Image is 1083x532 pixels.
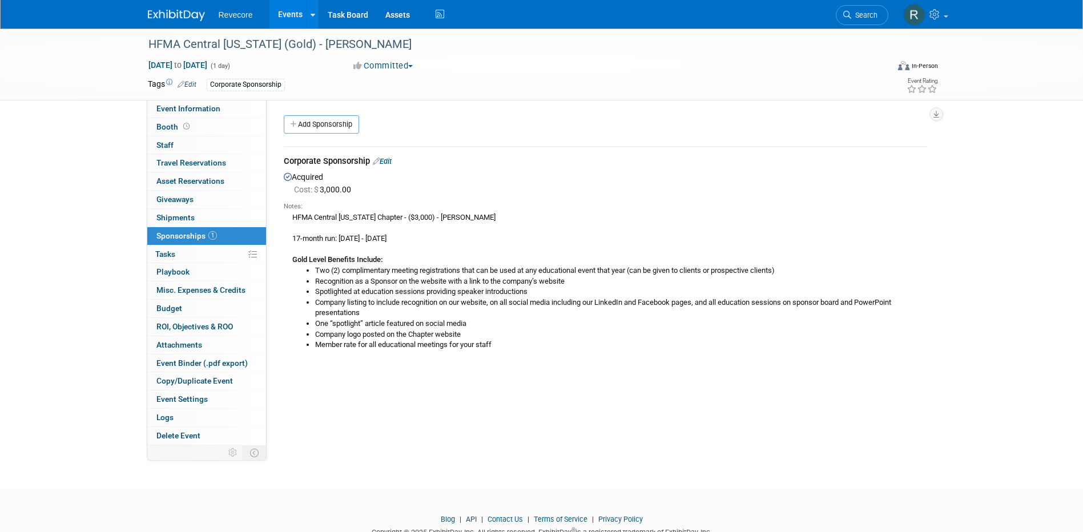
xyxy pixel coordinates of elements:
a: Event Information [147,100,266,118]
a: Terms of Service [534,515,587,523]
a: Staff [147,136,266,154]
b: Gold Level Benefits Include: [292,255,383,264]
a: Giveaways [147,191,266,208]
a: Event Binder (.pdf export) [147,354,266,372]
span: Tasks [155,249,175,259]
span: to [172,61,183,70]
span: Travel Reservations [156,158,226,167]
span: Shipments [156,213,195,222]
a: Shipments [147,209,266,227]
li: Spotlighted at education sessions providing speaker introductions [315,287,927,297]
span: Staff [156,140,174,150]
a: Booth [147,118,266,136]
span: Giveaways [156,195,194,204]
img: Rachael Sires [903,4,925,26]
td: Personalize Event Tab Strip [223,445,243,460]
li: Company logo posted on the Chapter website [315,329,927,340]
a: Sponsorships1 [147,227,266,245]
span: Booth not reserved yet [181,122,192,131]
span: ROI, Objectives & ROO [156,322,233,331]
span: Playbook [156,267,190,276]
a: Edit [178,80,196,88]
a: Tasks [147,245,266,263]
div: Notes: [284,202,927,211]
span: Budget [156,304,182,313]
a: ROI, Objectives & ROO [147,318,266,336]
span: | [457,515,464,523]
a: Delete Event [147,427,266,445]
li: Member rate for all educational meetings for your staff [315,340,927,350]
a: Blog [441,515,455,523]
div: HFMA Central [US_STATE] (Gold) - [PERSON_NAME] [144,34,871,55]
a: Logs [147,409,266,426]
a: Search [836,5,888,25]
li: Recognition as a Sponsor on the website with a link to the company’s website [315,276,927,287]
td: Toggle Event Tabs [243,445,266,460]
span: Revecore [219,10,253,19]
span: Delete Event [156,431,200,440]
span: Asset Reservations [156,176,224,186]
span: 3,000.00 [294,185,356,194]
span: [DATE] [DATE] [148,60,208,70]
span: Cost: $ [294,185,320,194]
a: Misc. Expenses & Credits [147,281,266,299]
a: Budget [147,300,266,317]
div: In-Person [911,62,938,70]
div: Event Format [821,59,939,76]
a: Asset Reservations [147,172,266,190]
span: Event Settings [156,394,208,404]
div: Event Rating [907,78,937,84]
a: Edit [373,157,392,166]
a: Attachments [147,336,266,354]
span: Search [851,11,877,19]
span: Booth [156,122,192,131]
div: Corporate Sponsorship [207,79,285,91]
img: ExhibitDay [148,10,205,21]
span: (1 day) [210,62,230,70]
a: Add Sponsorship [284,115,359,134]
span: Event Binder (.pdf export) [156,358,248,368]
span: | [478,515,486,523]
span: | [525,515,532,523]
a: Playbook [147,263,266,281]
li: One “spotlight” article featured on social media [315,319,927,329]
span: Misc. Expenses & Credits [156,285,245,295]
span: Copy/Duplicate Event [156,376,233,385]
span: | [589,515,597,523]
li: Two (2) complimentary meeting registrations that can be used at any educational event that year (... [315,265,927,276]
button: Committed [349,60,417,72]
td: Tags [148,78,196,91]
span: Event Information [156,104,220,113]
img: Format-Inperson.png [898,61,909,70]
div: Corporate Sponsorship [284,155,927,170]
li: Company listing to include recognition on our website, on all social media including our LinkedIn... [315,297,927,319]
a: Event Settings [147,390,266,408]
span: Logs [156,413,174,422]
a: Copy/Duplicate Event [147,372,266,390]
span: Sponsorships [156,231,217,240]
span: Attachments [156,340,202,349]
a: Travel Reservations [147,154,266,172]
a: API [466,515,477,523]
div: Acquired [284,170,927,360]
a: Contact Us [488,515,523,523]
a: Privacy Policy [598,515,643,523]
div: HFMA Central [US_STATE] Chapter - ($3,000) - [PERSON_NAME] 17-month run: [DATE] - [DATE] [284,211,927,350]
span: 1 [208,231,217,240]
